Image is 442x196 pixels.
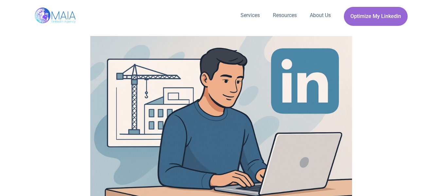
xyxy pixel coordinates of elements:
nav: Menu [234,7,337,24]
span: Optimize My Linkedin [350,10,401,23]
a: Resources [266,7,303,24]
a: Optimize My Linkedin [344,7,408,26]
a: Services [234,7,266,24]
a: About Us [303,7,337,24]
